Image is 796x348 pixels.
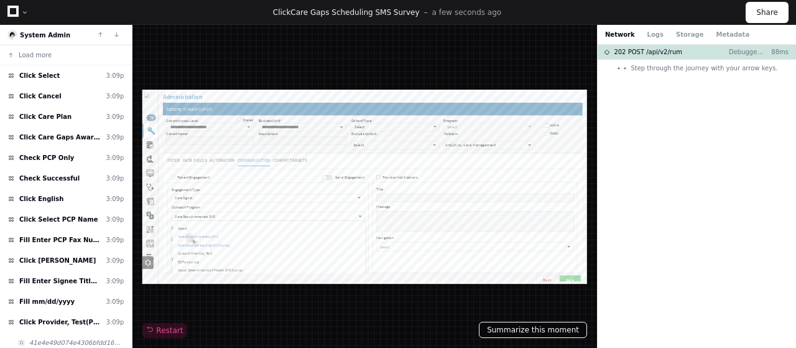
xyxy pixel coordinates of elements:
[106,256,124,265] div: 3:09p
[614,47,682,57] span: 202 POST /api/v2/rum
[422,68,442,79] label: Select
[106,153,124,162] div: 3:09p
[290,8,419,17] span: Care Gaps Scheduling SMS Survey
[466,228,493,237] label: Message
[19,215,98,224] span: Click Select PCP Name
[416,83,468,93] label: Exclude Cohort :
[106,297,124,306] div: 3:09p
[47,83,93,93] label: Cohort Name
[676,30,703,39] button: Storage
[603,103,780,119] button: Analytics, Care Management
[631,63,777,73] span: Step through the journey with your arrow keys.
[19,174,80,183] span: Check Successful
[764,47,789,57] p: 88ms
[58,266,104,284] label: Display Name
[260,129,328,151] a: Cohort Targets
[113,59,120,65] img: info-i-hover.svg
[232,83,271,93] label: Description:
[473,308,491,317] label: Select
[106,174,124,183] div: 3:09p
[106,71,124,80] div: 3:09p
[599,57,629,67] label: Program:
[466,289,501,299] label: Navigation
[80,129,128,151] a: Data Fields
[65,248,146,257] label: Care Gaps Awareness SMS
[106,92,124,101] div: 3:09p
[466,193,479,202] label: Title
[647,30,664,39] button: Logs
[106,133,124,142] div: 3:09p
[106,112,124,121] div: 3:09p
[273,8,291,17] span: Click
[58,190,441,208] label: Engagement Type
[106,235,124,245] div: 3:09p
[58,225,443,243] label: Outreach Program
[600,83,628,93] label: Visible In
[19,50,52,60] span: Load more
[19,235,101,245] span: Fill Enter PCP Fax Number
[69,288,150,298] label: Care Gaps Awareness SMS
[729,47,764,57] p: Debugger-Web
[19,133,101,142] span: Click Care Gaps Awareness SMS
[106,215,124,224] div: 3:09p
[9,31,17,39] img: 16.svg
[47,32,77,44] a: Cohorts
[70,170,133,179] label: Patient Engagement
[20,32,70,39] a: System Admin
[415,57,457,67] label: Cohort Type:
[29,338,124,347] span: 41e4e49d074e4306bfdd1695a1b6ef32
[4,6,28,16] img: logo-no-text.svg
[479,322,587,338] button: Summarize this moment
[106,317,124,327] div: 3:09p
[746,2,789,23] button: Share
[134,129,184,151] a: Automation
[106,194,124,204] div: 3:09p
[19,153,74,162] span: Check PCP Only
[58,329,109,347] label: Target Care Gap
[146,326,183,336] span: Restart
[384,170,442,179] label: Send Engagement
[69,339,112,348] label: ED Follow-Up
[47,55,111,68] span: Cohort Access Level
[478,169,547,179] label: Provider Notifications
[185,55,221,65] label: Shared
[231,57,277,67] label: Business Unit
[19,297,75,306] span: Fill mm/dd/yyyy
[50,129,75,151] a: Filter
[189,55,197,63] input: Shared
[142,323,187,338] button: Restart
[69,271,88,281] label: Select
[69,305,174,314] label: Care Gaps Scheduling SMS Survey
[19,112,72,121] span: Click Care Plan
[190,129,254,153] a: Communication
[58,289,103,307] label: Display Phone
[19,71,60,80] span: Click Select
[605,30,635,39] button: Network
[65,210,99,220] label: Care Signal
[19,317,101,327] span: Click Provider, Test(Physician)
[601,103,767,119] span: Analytics, Care Management
[69,322,137,331] label: Custom One-Way Text
[19,92,62,101] span: Click Cancel
[417,103,578,119] span: Select
[432,7,502,17] p: a few seconds ago
[419,103,591,119] button: Select
[106,276,124,286] div: 3:09p
[19,194,63,204] span: Click English
[19,256,96,265] span: Click [PERSON_NAME]
[716,30,749,39] button: Metadata
[19,276,101,286] span: Fill Enter Signee Title & Credentials
[12,49,27,62] div: 72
